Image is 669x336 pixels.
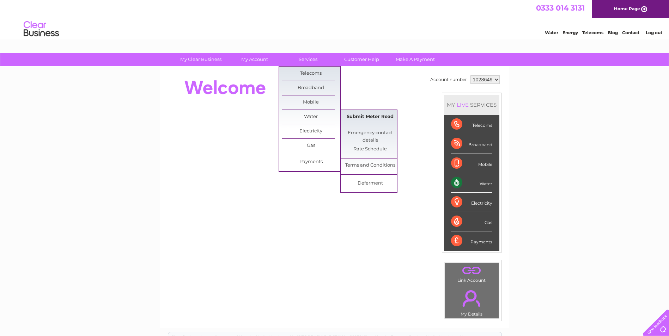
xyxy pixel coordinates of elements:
[455,101,470,108] div: LIVE
[386,53,444,66] a: Make A Payment
[562,30,578,35] a: Energy
[341,176,399,191] a: Deferment
[23,18,59,40] img: logo.png
[622,30,639,35] a: Contact
[428,74,469,86] td: Account number
[225,53,284,66] a: My Account
[646,30,662,35] a: Log out
[444,284,499,319] td: My Details
[282,95,340,110] a: Mobile
[451,134,492,154] div: Broadband
[451,154,492,173] div: Mobile
[451,193,492,212] div: Electricity
[444,262,499,285] td: Link Account
[341,110,399,124] a: Submit Meter Read
[444,95,499,115] div: MY SERVICES
[545,30,558,35] a: Water
[282,155,340,169] a: Payments
[282,139,340,153] a: Gas
[582,30,603,35] a: Telecoms
[446,286,497,311] a: .
[168,4,501,34] div: Clear Business is a trading name of Verastar Limited (registered in [GEOGRAPHIC_DATA] No. 3667643...
[279,53,337,66] a: Services
[282,124,340,138] a: Electricity
[282,110,340,124] a: Water
[282,67,340,81] a: Telecoms
[446,265,497,277] a: .
[172,53,230,66] a: My Clear Business
[451,115,492,134] div: Telecoms
[333,53,391,66] a: Customer Help
[341,158,399,173] a: Terms and Conditions
[451,231,492,250] div: Payments
[451,173,492,193] div: Water
[536,4,585,12] a: 0333 014 3131
[608,30,618,35] a: Blog
[341,126,399,140] a: Emergency contact details
[341,142,399,156] a: Rate Schedule
[282,81,340,95] a: Broadband
[451,212,492,231] div: Gas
